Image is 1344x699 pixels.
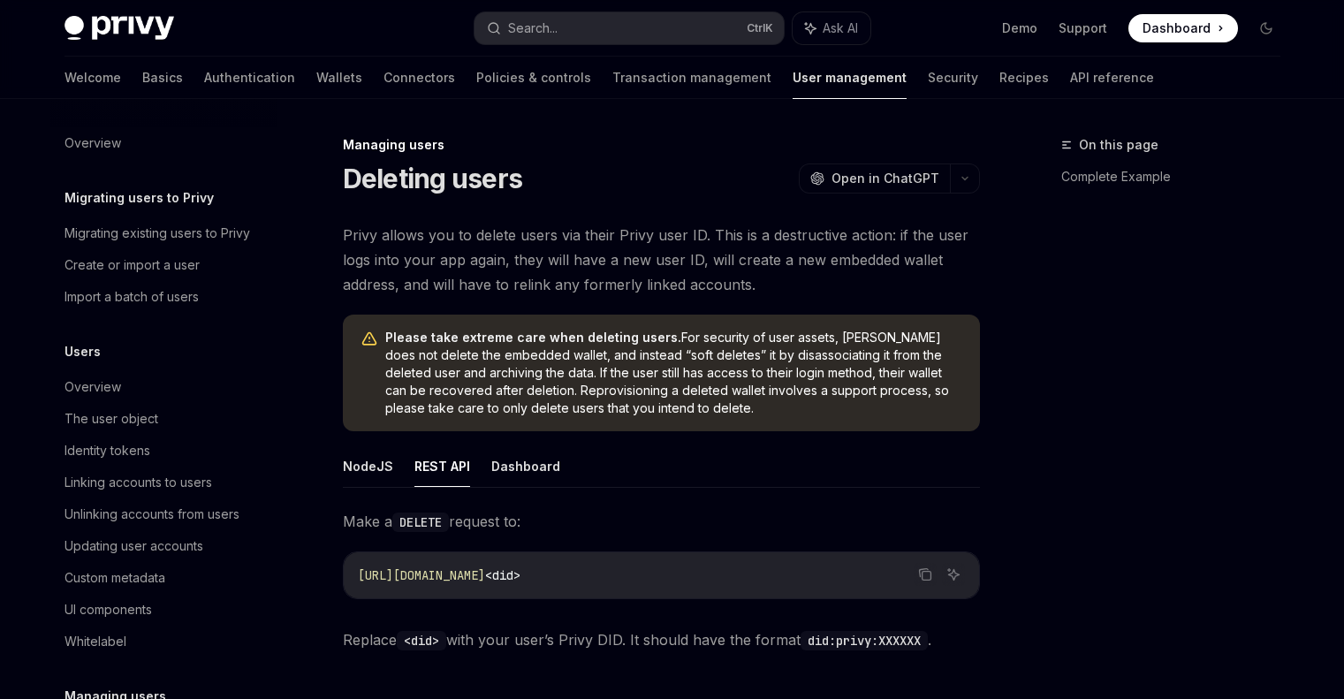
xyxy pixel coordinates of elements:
[65,504,239,525] div: Unlinking accounts from users
[65,255,200,276] div: Create or import a user
[1128,14,1238,42] a: Dashboard
[343,509,980,534] span: Make a request to:
[491,445,560,487] button: Dashboard
[65,376,121,398] div: Overview
[999,57,1049,99] a: Recipes
[414,445,470,487] button: REST API
[50,127,277,159] a: Overview
[1252,14,1280,42] button: Toggle dark mode
[50,249,277,281] a: Create or import a user
[747,21,773,35] span: Ctrl K
[397,631,446,650] code: <did>
[831,170,939,187] span: Open in ChatGPT
[50,562,277,594] a: Custom metadata
[65,223,250,244] div: Migrating existing users to Privy
[793,12,870,44] button: Ask AI
[799,163,950,194] button: Open in ChatGPT
[475,12,784,44] button: Search...CtrlK
[1061,163,1295,191] a: Complete Example
[50,467,277,498] a: Linking accounts to users
[65,341,101,362] h5: Users
[928,57,978,99] a: Security
[316,57,362,99] a: Wallets
[823,19,858,37] span: Ask AI
[343,163,523,194] h1: Deleting users
[914,563,937,586] button: Copy the contents from the code block
[65,16,174,41] img: dark logo
[50,217,277,249] a: Migrating existing users to Privy
[65,57,121,99] a: Welcome
[65,599,152,620] div: UI components
[65,187,214,209] h5: Migrating users to Privy
[65,440,150,461] div: Identity tokens
[801,631,928,650] code: did:privy:XXXXXX
[1070,57,1154,99] a: API reference
[50,594,277,626] a: UI components
[65,133,121,154] div: Overview
[204,57,295,99] a: Authentication
[65,286,199,308] div: Import a batch of users
[50,626,277,657] a: Whitelabel
[1002,19,1037,37] a: Demo
[476,57,591,99] a: Policies & controls
[65,472,212,493] div: Linking accounts to users
[65,567,165,589] div: Custom metadata
[50,498,277,530] a: Unlinking accounts from users
[508,18,558,39] div: Search...
[50,281,277,313] a: Import a batch of users
[50,530,277,562] a: Updating user accounts
[50,435,277,467] a: Identity tokens
[50,403,277,435] a: The user object
[65,408,158,429] div: The user object
[1143,19,1211,37] span: Dashboard
[50,371,277,403] a: Overview
[612,57,771,99] a: Transaction management
[392,513,449,532] code: DELETE
[942,563,965,586] button: Ask AI
[65,536,203,557] div: Updating user accounts
[358,567,485,583] span: [URL][DOMAIN_NAME]
[383,57,455,99] a: Connectors
[343,627,980,652] span: Replace with your user’s Privy DID. It should have the format .
[65,631,126,652] div: Whitelabel
[385,330,681,345] strong: Please take extreme care when deleting users.
[1059,19,1107,37] a: Support
[1079,134,1158,156] span: On this page
[385,329,962,417] span: For security of user assets, [PERSON_NAME] does not delete the embedded wallet, and instead “soft...
[142,57,183,99] a: Basics
[343,136,980,154] div: Managing users
[343,223,980,297] span: Privy allows you to delete users via their Privy user ID. This is a destructive action: if the us...
[343,445,393,487] button: NodeJS
[361,331,378,348] svg: Warning
[793,57,907,99] a: User management
[485,567,520,583] span: <did>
